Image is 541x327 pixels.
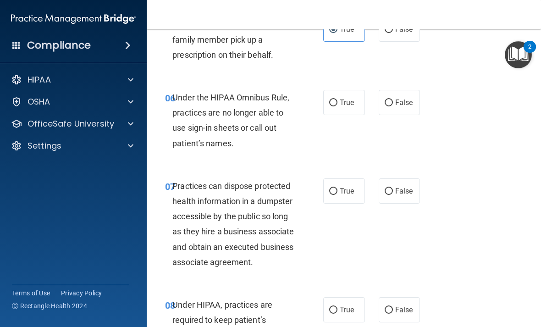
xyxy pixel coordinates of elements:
[329,307,337,314] input: True
[329,100,337,106] input: True
[165,300,175,311] span: 08
[27,39,91,52] h4: Compliance
[340,187,354,195] span: True
[172,19,283,59] span: A patient may have a friend or family member pick up a prescription on their behalf.
[11,118,133,129] a: OfficeSafe University
[28,74,51,85] p: HIPAA
[11,10,136,28] img: PMB logo
[61,288,102,298] a: Privacy Policy
[165,93,175,104] span: 06
[329,26,337,33] input: True
[340,305,354,314] span: True
[395,25,413,33] span: False
[528,47,531,59] div: 2
[12,301,87,310] span: Ⓒ Rectangle Health 2024
[165,181,175,192] span: 07
[28,118,114,129] p: OfficeSafe University
[395,305,413,314] span: False
[329,188,337,195] input: True
[172,181,294,267] span: Practices can dispose protected health information in a dumpster accessible by the public so long...
[11,74,133,85] a: HIPAA
[12,288,50,298] a: Terms of Use
[385,100,393,106] input: False
[385,307,393,314] input: False
[340,98,354,107] span: True
[340,25,354,33] span: True
[28,140,61,151] p: Settings
[395,187,413,195] span: False
[28,96,50,107] p: OSHA
[385,26,393,33] input: False
[172,93,289,148] span: Under the HIPAA Omnibus Rule, practices are no longer able to use sign-in sheets or call out pati...
[11,140,133,151] a: Settings
[385,188,393,195] input: False
[11,96,133,107] a: OSHA
[505,41,532,68] button: Open Resource Center, 2 new notifications
[395,98,413,107] span: False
